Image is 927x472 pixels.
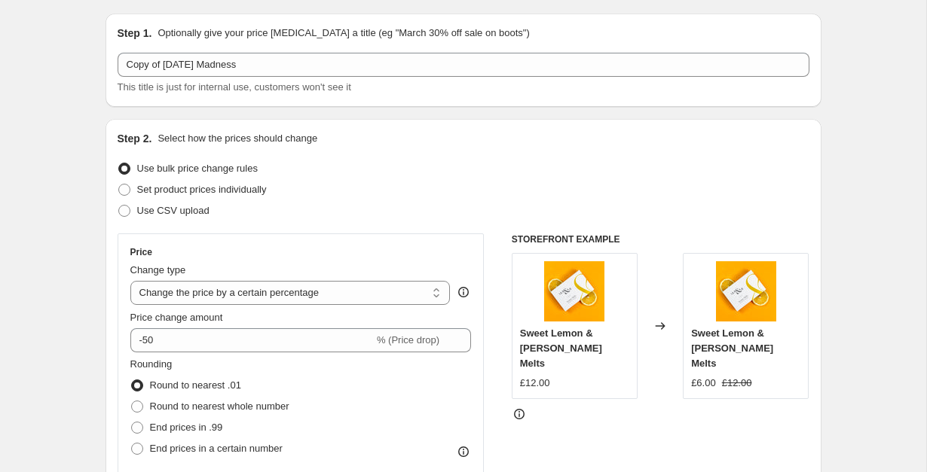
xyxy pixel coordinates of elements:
input: 30% off holiday sale [118,53,809,77]
span: Use bulk price change rules [137,163,258,174]
span: Round to nearest .01 [150,379,241,391]
span: Round to nearest whole number [150,400,289,412]
span: Sweet Lemon & [PERSON_NAME] Melts [520,327,602,369]
h2: Step 1. [118,26,152,41]
span: Change type [130,264,186,276]
h2: Step 2. [118,131,152,146]
span: Set product prices individually [137,184,267,195]
span: % (Price drop) [377,334,439,346]
span: End prices in a certain number [150,443,283,454]
p: Select how the prices should change [158,131,317,146]
div: £6.00 [691,376,716,391]
span: Use CSV upload [137,205,210,216]
span: This title is just for internal use, customers won't see it [118,81,351,93]
h6: STOREFRONT EXAMPLE [512,233,809,245]
span: Rounding [130,358,173,370]
div: £12.00 [520,376,550,391]
img: IMG_5262_80x.jpg [716,261,776,321]
span: Price change amount [130,312,223,323]
input: -15 [130,328,374,352]
img: IMG_5262_80x.jpg [544,261,604,321]
strike: £12.00 [722,376,752,391]
h3: Price [130,246,152,258]
p: Optionally give your price [MEDICAL_DATA] a title (eg "March 30% off sale on boots") [158,26,529,41]
span: Sweet Lemon & [PERSON_NAME] Melts [691,327,773,369]
div: help [456,285,471,300]
span: End prices in .99 [150,422,223,433]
